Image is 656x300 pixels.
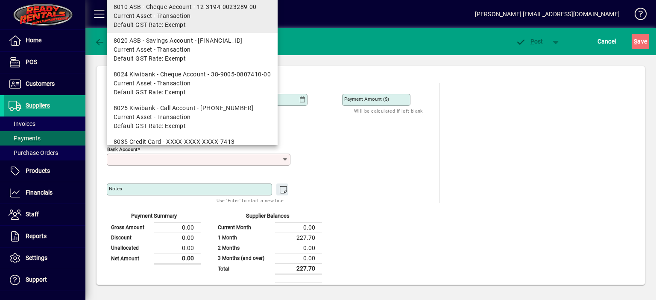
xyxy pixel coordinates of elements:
span: Back [94,38,123,45]
mat-option: 8024 Kiwibank - Cheque Account - 38-9005-0807410-00 [107,67,278,100]
mat-label: Bank Account [107,146,138,152]
mat-hint: Use 'Enter' to start a new line [217,195,284,205]
div: 8035 Credit Card - XXXX-XXXX-XXXX-7413 [114,137,271,146]
td: Net Amount [107,253,154,264]
button: Back [92,34,125,49]
span: ost [515,38,543,45]
span: Financials [26,189,53,196]
td: Current Month [214,222,275,233]
a: Settings [4,248,85,269]
td: 227.70 [275,233,322,243]
mat-option: 8035 Credit Card - XXXX-XXXX-XXXX-7413 [107,134,278,168]
td: 1 Month [214,233,275,243]
div: 8010 ASB - Cheque Account - 12-3194-0023289-00 [114,3,271,12]
span: Products [26,167,50,174]
span: POS [26,58,37,65]
td: 0.00 [275,253,322,263]
td: 227.70 [275,283,322,293]
span: Current Asset - Transaction [114,113,191,122]
div: Payment Summary [107,212,201,222]
td: 0.00 [154,243,201,253]
td: Discount [107,233,154,243]
a: Knowledge Base [628,2,645,29]
button: Save [632,34,649,49]
span: Reports [26,233,47,239]
td: Unallocated [107,243,154,253]
span: Current Asset - Transaction [114,79,191,88]
td: 227.70 [275,263,322,274]
span: Default GST Rate: Exempt [114,88,186,97]
td: Gross Amount [107,222,154,233]
span: Current Asset - Transaction [114,12,191,20]
td: 2 Months [214,243,275,253]
a: Products [4,160,85,182]
div: 8025 Kiwibank - Call Account - [PHONE_NUMBER] [114,104,271,113]
td: 0.00 [154,222,201,233]
td: 0.00 [154,233,201,243]
a: Support [4,269,85,291]
div: 8024 Kiwibank - Cheque Account - 38-9005-0807410-00 [114,70,271,79]
a: Customers [4,73,85,95]
mat-label: Payment Amount ($) [344,96,389,102]
td: 3 Months (and over) [214,253,275,263]
mat-option: 8020 ASB - Savings Account - 12-3194-0023289-50 [107,33,278,67]
span: Default GST Rate: Exempt [114,20,186,29]
mat-option: 8025 Kiwibank - Call Account - 38-9005-0807410-01 [107,100,278,134]
td: 0.00 [275,222,322,233]
div: 8020 ASB - Savings Account - [FINANCIAL_ID] [114,36,271,45]
a: Purchase Orders [4,146,85,160]
td: 0.00 [154,253,201,264]
span: Settings [26,254,47,261]
span: Default GST Rate: Exempt [114,122,186,131]
button: Cancel [595,34,618,49]
span: Home [26,37,41,44]
span: Suppliers [26,102,50,109]
span: Payments [9,135,41,142]
span: Default GST Rate: Exempt [114,54,186,63]
span: ave [634,35,647,48]
a: Payments [4,131,85,146]
mat-hint: Will be calculated if left blank [354,106,423,116]
a: Invoices [4,117,85,131]
span: Invoices [9,120,35,127]
span: Staff [26,211,39,218]
td: Total [214,263,275,274]
a: Home [4,30,85,51]
mat-label: Notes [109,186,122,192]
span: Support [26,276,47,283]
span: Current Asset - Transaction [114,45,191,54]
button: Post [511,34,548,49]
span: P [530,38,534,45]
a: Financials [4,182,85,204]
td: Balance after payment [214,283,275,293]
span: Customers [26,80,55,87]
div: [PERSON_NAME] [EMAIL_ADDRESS][DOMAIN_NAME] [475,7,620,21]
app-page-summary-card: Supplier Balances [214,203,322,293]
span: Cancel [597,35,616,48]
span: Purchase Orders [9,149,58,156]
div: Supplier Balances [214,212,322,222]
app-page-header-button: Back [85,34,132,49]
a: Reports [4,226,85,247]
a: Staff [4,204,85,225]
td: 0.00 [275,243,322,253]
app-page-summary-card: Payment Summary [107,203,201,265]
span: S [634,38,637,45]
a: POS [4,52,85,73]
